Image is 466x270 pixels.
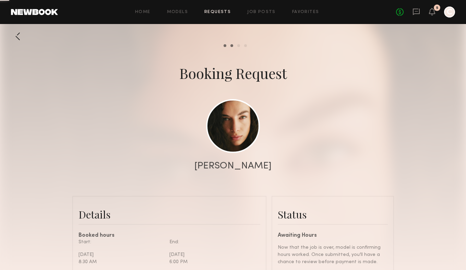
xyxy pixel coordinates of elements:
[278,208,388,221] div: Status
[204,10,231,14] a: Requests
[169,258,255,266] div: 6:00 PM
[79,258,164,266] div: 8:30 AM
[278,233,388,238] div: Awaiting Hours
[444,7,455,17] a: C
[135,10,151,14] a: Home
[194,161,272,171] div: [PERSON_NAME]
[169,238,255,246] div: End:
[167,10,188,14] a: Models
[79,238,164,246] div: Start:
[292,10,319,14] a: Favorites
[278,244,388,266] div: Now that the job is over, model is confirming hours worked. Once submitted, you’ll have a chance ...
[436,6,438,10] div: 5
[179,63,287,83] div: Booking Request
[79,208,260,221] div: Details
[79,233,260,238] div: Booked hours
[169,251,255,258] div: [DATE]
[79,251,164,258] div: [DATE]
[247,10,276,14] a: Job Posts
